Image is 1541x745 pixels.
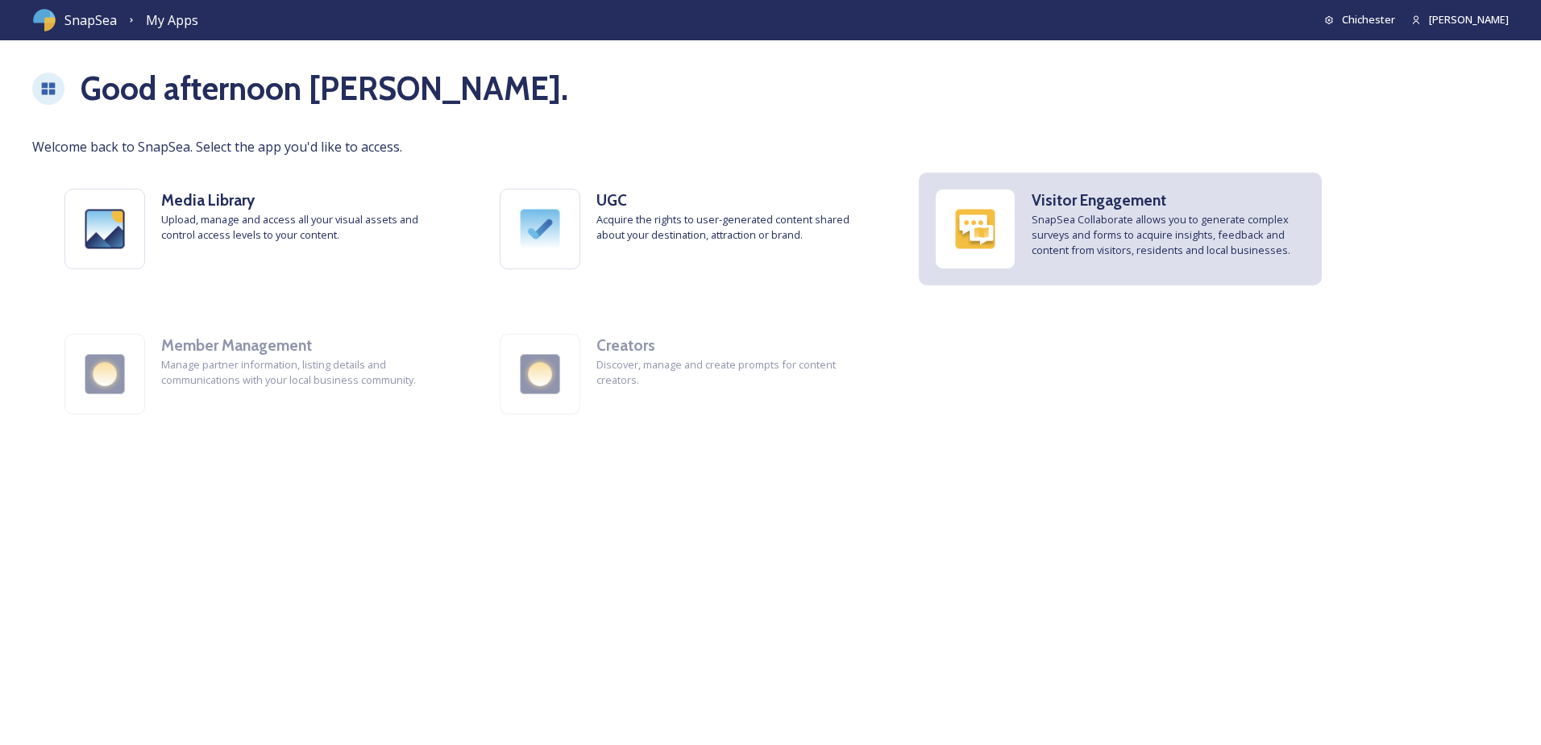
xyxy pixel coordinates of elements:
[65,189,144,268] img: media-library.png
[81,65,568,113] h1: Good afternoon [PERSON_NAME] .
[501,189,579,268] img: ugc.png
[32,302,467,447] a: Member ManagementManage partner information, listing details and communications with your local b...
[146,11,198,29] span: My Apps
[65,335,144,414] img: partners.png
[146,10,198,31] a: My Apps
[64,10,117,30] span: SnapSea
[161,212,435,243] span: Upload, manage and access all your visual assets and control access levels to your content.
[596,357,870,388] span: Discover, manage and create prompts for content creators.
[903,156,1338,302] a: Visitor EngagementSnapSea Collaborate allows you to generate complex surveys and forms to acquire...
[936,189,1015,268] img: collaborate.png
[1395,12,1509,27] a: [PERSON_NAME]
[467,302,903,447] a: CreatorsDiscover, manage and create prompts for content creators.
[1032,190,1166,210] strong: Visitor Engagement
[32,8,56,32] img: snapsea-logo.png
[467,156,903,302] a: UGCAcquire the rights to user-generated content shared about your destination, attraction or brand.
[161,335,312,355] strong: Member Management
[161,357,435,388] span: Manage partner information, listing details and communications with your local business community.
[161,190,255,210] strong: Media Library
[1342,12,1395,27] span: Chichester
[596,335,655,355] strong: Creators
[596,212,870,243] span: Acquire the rights to user-generated content shared about your destination, attraction or brand.
[32,137,1509,156] span: Welcome back to SnapSea. Select the app you'd like to access.
[1429,12,1509,27] span: [PERSON_NAME]
[1324,12,1395,27] a: Chichester
[501,335,579,414] img: partners.png
[32,156,467,302] a: Media LibraryUpload, manage and access all your visual assets and control access levels to your c...
[596,190,627,210] strong: UGC
[1032,212,1306,259] span: SnapSea Collaborate allows you to generate complex surveys and forms to acquire insights, feedbac...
